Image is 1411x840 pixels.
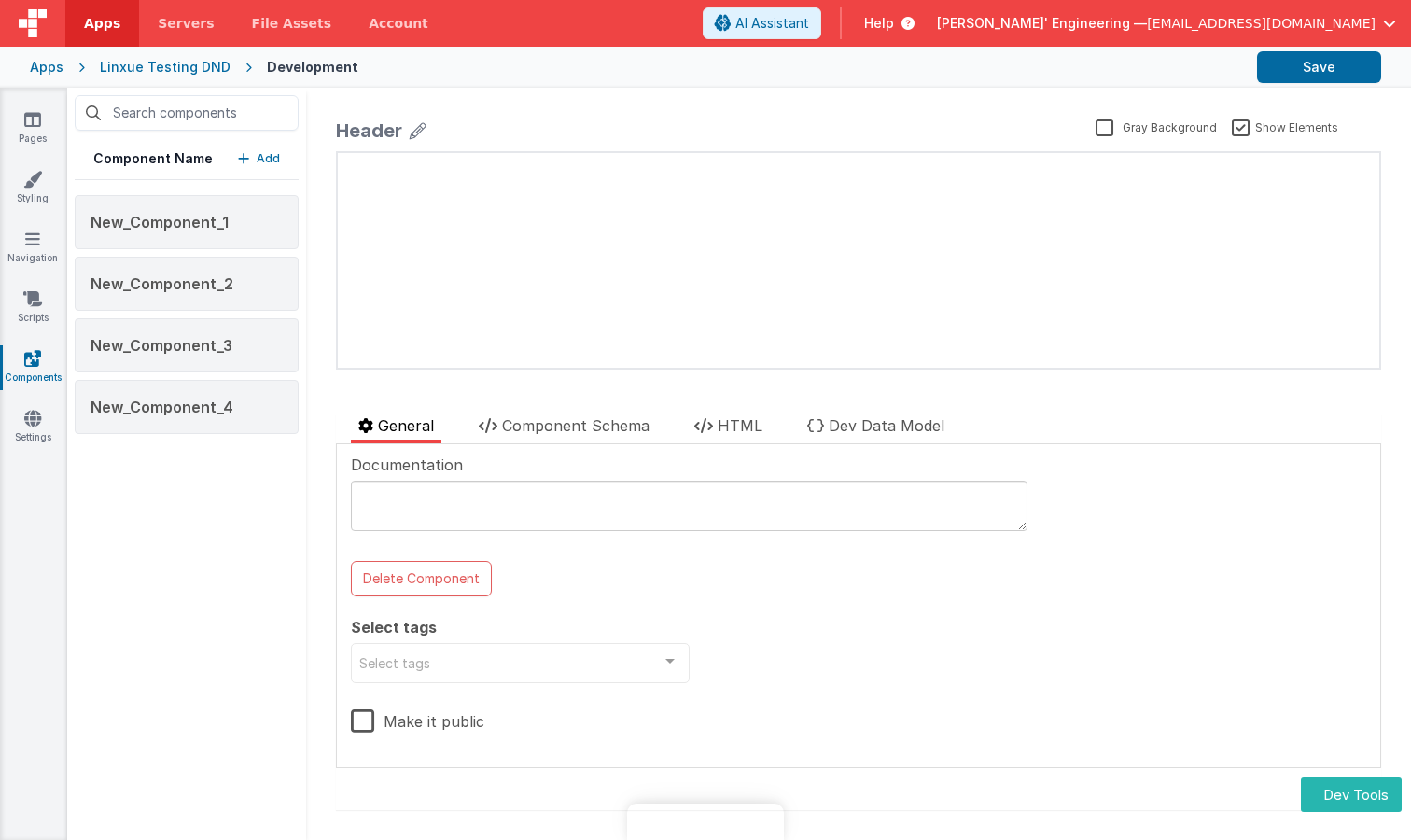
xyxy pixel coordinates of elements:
span: Select tags [359,651,430,673]
span: File Assets [252,14,332,33]
span: AI Assistant [735,14,809,33]
input: Search components [75,95,299,131]
div: Apps [30,58,63,77]
span: New_Component_3 [91,336,232,355]
span: Apps [84,14,120,33]
span: Help [864,14,894,33]
button: Delete Component [351,561,492,596]
label: Gray Background [1096,118,1217,135]
button: [PERSON_NAME]' Engineering — [EMAIL_ADDRESS][DOMAIN_NAME] [937,14,1396,33]
button: Add [238,149,280,168]
button: Save [1257,51,1381,83]
label: Make it public [351,698,484,738]
span: New_Component_4 [91,398,233,416]
span: New_Component_2 [91,274,233,293]
span: Component Schema [502,416,650,435]
span: [PERSON_NAME]' Engineering — [937,14,1147,33]
h5: Component Name [93,149,213,168]
button: Dev Tools [1301,777,1402,812]
label: Show Elements [1232,118,1338,135]
span: Select tags [351,616,437,638]
button: AI Assistant [703,7,821,39]
span: Dev Data Model [829,416,944,435]
span: HTML [718,416,762,435]
span: Servers [158,14,214,33]
p: Add [257,149,280,168]
span: Documentation [351,454,463,476]
span: New_Component_1 [91,213,229,231]
span: General [378,416,434,435]
span: [EMAIL_ADDRESS][DOMAIN_NAME] [1147,14,1376,33]
div: Development [267,58,358,77]
div: Header [336,118,402,144]
div: Linxue Testing DND [100,58,231,77]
